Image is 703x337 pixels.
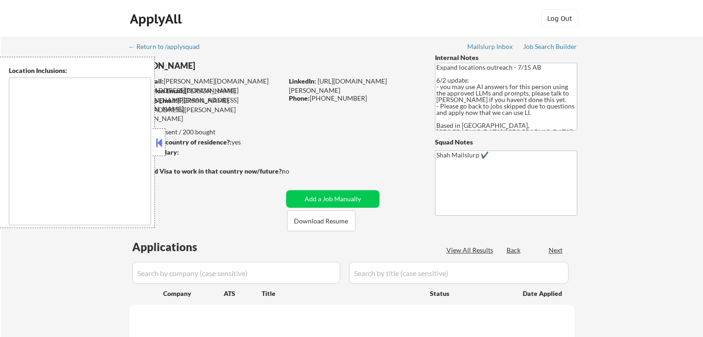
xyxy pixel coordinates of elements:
[129,127,283,137] div: 176 sent / 200 bought
[289,94,420,103] div: [PHONE_NUMBER]
[128,43,208,52] a: ← Return to /applysquad
[289,77,316,85] strong: LinkedIn:
[523,289,563,298] div: Date Applied
[507,246,521,255] div: Back
[435,138,577,147] div: Squad Notes
[282,167,308,176] div: no
[446,246,496,255] div: View All Results
[130,11,184,27] div: ApplyAll
[523,43,577,50] div: Job Search Builder
[9,66,151,75] div: Location Inclusions:
[287,211,355,231] button: Download Resume
[129,138,280,147] div: yes
[549,246,563,255] div: Next
[467,43,513,50] div: Mailslurp Inbox
[129,167,283,175] strong: Will need Visa to work in that country now/future?:
[289,77,387,94] a: [URL][DOMAIN_NAME][PERSON_NAME]
[286,190,379,208] button: Add a Job Manually
[132,241,224,253] div: Applications
[224,289,262,298] div: ATS
[130,86,283,114] div: [PERSON_NAME][DOMAIN_NAME][EMAIL_ADDRESS][DOMAIN_NAME]
[262,289,421,298] div: Title
[467,43,513,52] a: Mailslurp Inbox
[430,285,509,301] div: Status
[130,77,283,95] div: [PERSON_NAME][DOMAIN_NAME][EMAIL_ADDRESS][DOMAIN_NAME]
[129,60,319,72] div: [PERSON_NAME]
[541,9,578,28] button: Log Out
[289,94,310,102] strong: Phone:
[129,138,232,146] strong: Can work in country of residence?:
[128,43,208,50] div: ← Return to /applysquad
[132,262,340,284] input: Search by company (case sensitive)
[163,289,224,298] div: Company
[435,53,577,62] div: Internal Notes
[349,262,569,284] input: Search by title (case sensitive)
[129,96,283,123] div: [PERSON_NAME][EMAIL_ADDRESS][PERSON_NAME][DOMAIN_NAME]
